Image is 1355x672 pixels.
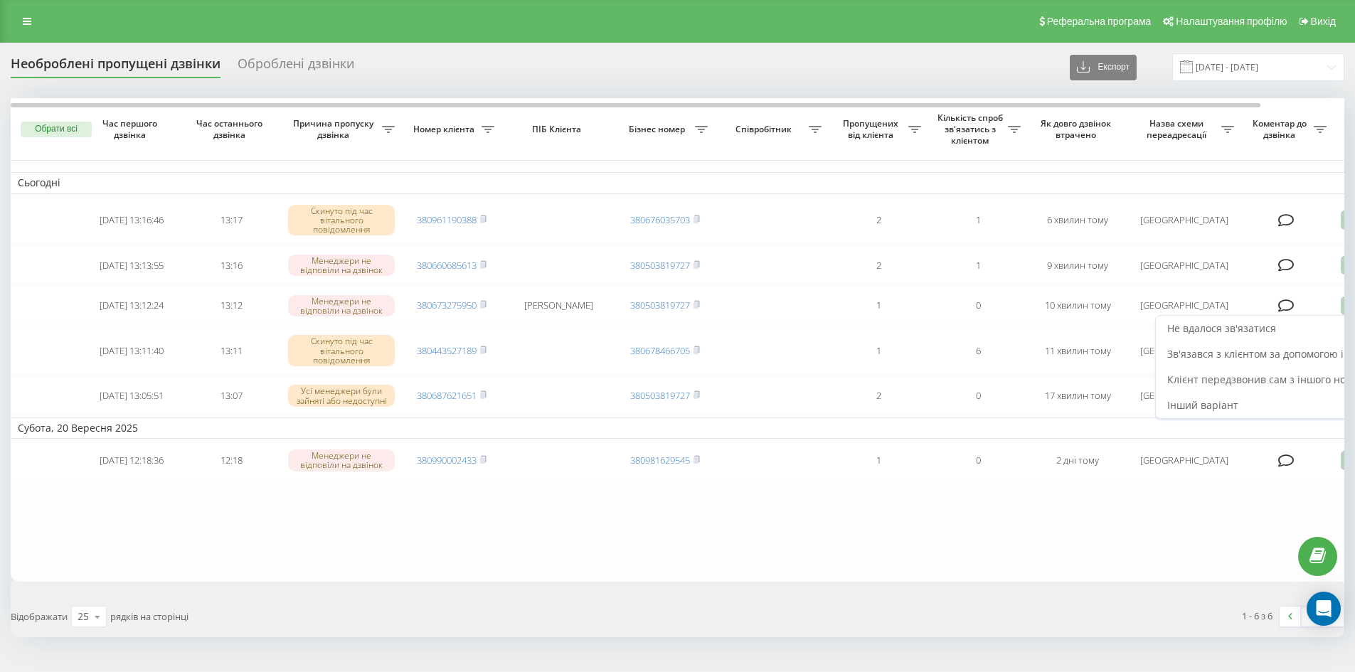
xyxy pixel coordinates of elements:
td: 2 [829,197,928,244]
td: [DATE] 12:18:36 [82,442,181,479]
td: 2 [829,377,928,415]
span: Номер клієнта [409,124,482,135]
td: 13:12 [181,287,281,324]
div: Оброблені дзвінки [238,56,354,78]
div: Скинуто під час вітального повідомлення [288,335,395,366]
a: 380676035703 [630,213,690,226]
span: ПІБ Клієнта [514,124,603,135]
span: Час першого дзвінка [93,118,170,140]
td: 0 [928,287,1028,324]
td: 1 [928,197,1028,244]
td: [GEOGRAPHIC_DATA] [1127,247,1241,284]
a: 380503819727 [630,259,690,272]
span: Причина пропуску дзвінка [288,118,382,140]
td: [PERSON_NAME] [501,287,615,324]
td: 1 [829,287,928,324]
span: Назва схеми переадресації [1135,118,1221,140]
td: 11 хвилин тому [1028,327,1127,374]
span: Бізнес номер [622,124,695,135]
span: рядків на сторінці [110,610,188,623]
a: 380443527189 [417,344,477,357]
td: 2 дні тому [1028,442,1127,479]
a: 380990002433 [417,454,477,466]
td: [GEOGRAPHIC_DATA] [1127,442,1241,479]
span: Як довго дзвінок втрачено [1039,118,1116,140]
td: 12:18 [181,442,281,479]
td: 6 хвилин тому [1028,197,1127,244]
span: Пропущених від клієнта [836,118,908,140]
td: 13:11 [181,327,281,374]
span: Вихід [1311,16,1336,27]
div: Менеджери не відповіли на дзвінок [288,295,395,316]
td: 13:17 [181,197,281,244]
td: 17 хвилин тому [1028,377,1127,415]
td: [GEOGRAPHIC_DATA] [1127,327,1241,374]
a: 380981629545 [630,454,690,466]
td: 2 [829,247,928,284]
a: 380961190388 [417,213,477,226]
td: 1 [829,327,928,374]
td: 13:07 [181,377,281,415]
td: [GEOGRAPHIC_DATA] [1127,197,1241,244]
a: 380678466705 [630,344,690,357]
a: 380660685613 [417,259,477,272]
div: Необроблені пропущені дзвінки [11,56,220,78]
span: Інший варіант [1167,398,1238,412]
td: [GEOGRAPHIC_DATA] [1127,287,1241,324]
td: 10 хвилин тому [1028,287,1127,324]
td: 9 хвилин тому [1028,247,1127,284]
span: Співробітник [722,124,809,135]
td: 0 [928,442,1028,479]
button: Експорт [1070,55,1137,80]
span: Налаштування профілю [1176,16,1287,27]
td: [DATE] 13:16:46 [82,197,181,244]
a: 380673275950 [417,299,477,311]
a: 1 [1301,607,1322,626]
td: [DATE] 13:05:51 [82,377,181,415]
td: [DATE] 13:12:24 [82,287,181,324]
div: 25 [78,609,89,624]
div: 1 - 6 з 6 [1242,609,1272,623]
span: Коментар до дзвінка [1248,118,1314,140]
div: Open Intercom Messenger [1307,592,1341,626]
button: Обрати всі [21,122,92,137]
a: 380503819727 [630,299,690,311]
span: Час останнього дзвінка [193,118,270,140]
td: [DATE] 13:13:55 [82,247,181,284]
a: 380503819727 [630,389,690,402]
td: 1 [829,442,928,479]
span: Кількість спроб зв'язатись з клієнтом [935,112,1008,146]
td: [GEOGRAPHIC_DATA] [1127,377,1241,415]
td: [DATE] 13:11:40 [82,327,181,374]
td: 6 [928,327,1028,374]
span: Реферальна програма [1047,16,1152,27]
div: Скинуто під час вітального повідомлення [288,205,395,236]
a: 380687621651 [417,389,477,402]
span: Не вдалося зв'язатися [1167,321,1276,335]
td: 0 [928,377,1028,415]
td: 1 [928,247,1028,284]
td: 13:16 [181,247,281,284]
div: Менеджери не відповіли на дзвінок [288,449,395,471]
div: Менеджери не відповіли на дзвінок [288,255,395,276]
div: Усі менеджери були зайняті або недоступні [288,385,395,406]
span: Відображати [11,610,68,623]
